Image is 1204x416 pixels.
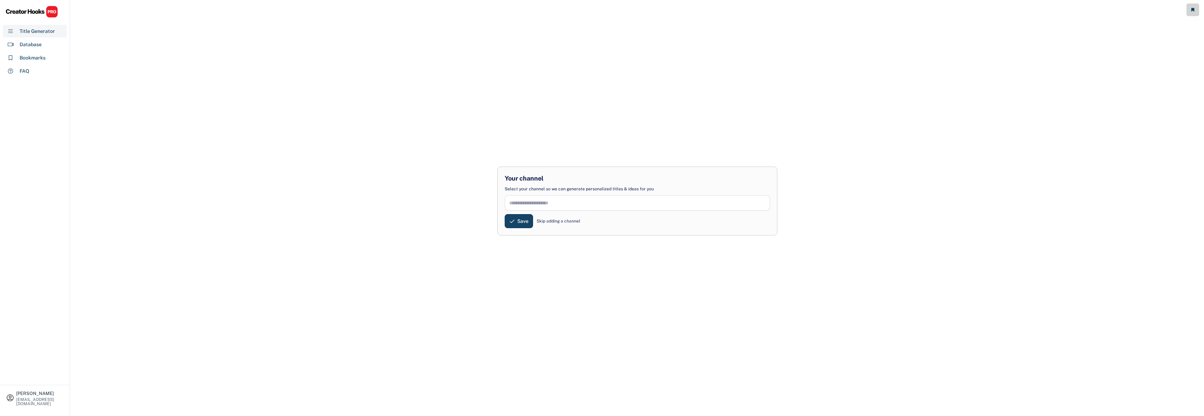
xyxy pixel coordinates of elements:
[16,391,64,396] div: [PERSON_NAME]
[6,6,58,18] img: CHPRO%20Logo.svg
[505,174,544,183] div: Your channel
[20,41,42,48] div: Database
[20,28,55,35] div: Title Generator
[20,68,29,75] div: FAQ
[505,186,654,192] div: Select your channel so we can generate personalized titles & ideas for you
[505,214,533,228] button: Save
[20,54,45,62] div: Bookmarks
[537,218,580,224] div: Skip adding a channel
[16,397,64,406] div: [EMAIL_ADDRESS][DOMAIN_NAME]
